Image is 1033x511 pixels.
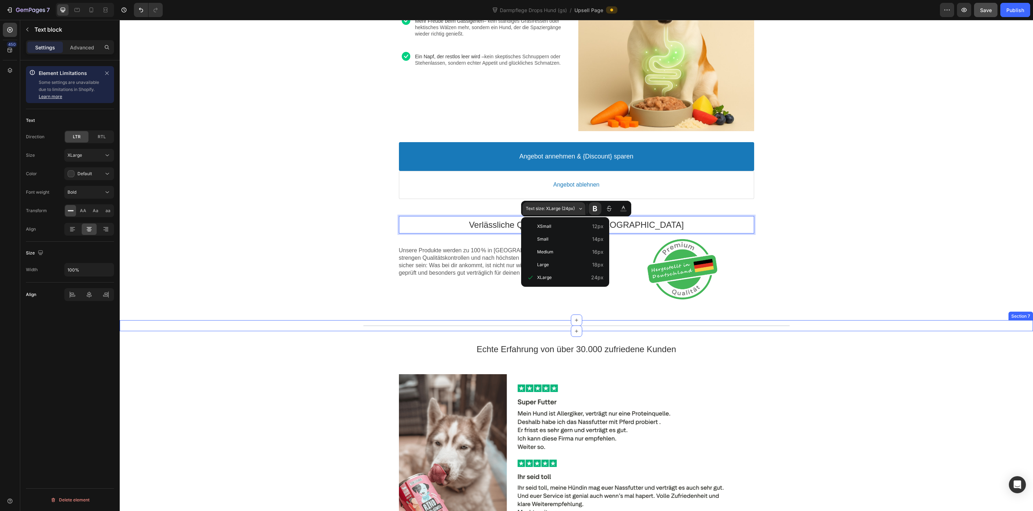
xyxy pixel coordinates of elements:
[26,208,47,214] div: Transform
[93,208,98,214] span: Aa
[1009,476,1026,493] div: Open Intercom Messenger
[26,171,37,177] div: Color
[1000,3,1030,17] button: Publish
[890,294,912,299] div: Section 7
[39,79,100,100] p: Some settings are unavailable due to limitations in Shopify.
[524,271,606,284] button: XLarge
[26,189,49,195] div: Font weight
[295,34,364,39] span: Ein Napf, der restlos leer wird –
[537,222,604,231] span: XSmall
[39,69,100,77] p: Element Limitations
[524,220,606,233] button: XSmall
[64,167,114,180] button: Default
[26,226,36,232] div: Align
[570,6,572,14] span: /
[67,152,82,158] span: XLarge
[64,186,114,199] button: Bold
[73,134,81,140] span: LTR
[537,247,604,257] span: Medium
[3,3,53,17] button: 7
[77,171,92,176] span: Default
[974,3,997,17] button: Save
[26,494,114,506] button: Delete element
[279,227,485,257] p: Unsere Produkte werden zu 100 % in [GEOGRAPHIC_DATA] hergestellt – unter strengen Qualitätskontro...
[26,267,38,273] div: Width
[7,42,17,47] div: 450
[537,260,604,270] span: Large
[50,496,90,504] div: Delete element
[67,189,76,195] span: Bold
[526,205,576,213] span: Text size: XLarge (24px)
[524,246,606,258] button: Medium
[279,122,634,151] button: Angebot annehmen & {Discount} sparen
[26,117,35,124] div: Text
[120,20,1033,511] iframe: Design area
[47,6,50,14] p: 7
[80,208,86,214] span: AA
[26,134,44,140] div: Direction
[34,25,111,34] p: Text block
[64,149,114,162] button: XLarge
[279,151,634,179] button: Angebot ablehnen
[26,291,36,298] div: Align
[498,6,568,14] span: Darmpflege Drops Hund (gs)
[279,199,634,210] p: Verlässliche Qualität – direkt aus [GEOGRAPHIC_DATA]
[279,199,634,210] div: Rich Text Editor. Editing area: main
[39,94,62,99] a: Learn more
[26,248,45,258] div: Size
[537,235,604,244] span: Small
[106,208,110,214] span: aa
[524,258,606,271] button: Large
[295,33,455,46] p: kein skeptisches Schnuppern oder Stehenlassen, sondern echter Appetit und glückliches Schmatzen.
[434,161,480,169] p: Angebot ablehnen
[537,273,604,283] span: XLarge
[521,201,631,216] div: Editor contextual toolbar
[523,202,585,215] button: Text size: XLarge (24px)
[524,233,606,246] button: Small
[26,152,35,158] div: Size
[35,44,55,51] p: Settings
[574,6,603,14] span: Upsell Page
[98,134,106,140] span: RTL
[980,7,992,13] span: Save
[134,3,163,17] div: Undo/Redo
[65,263,114,276] input: Auto
[1006,6,1024,14] div: Publish
[70,44,94,51] p: Advanced
[400,133,514,141] p: Angebot annehmen & {Discount} sparen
